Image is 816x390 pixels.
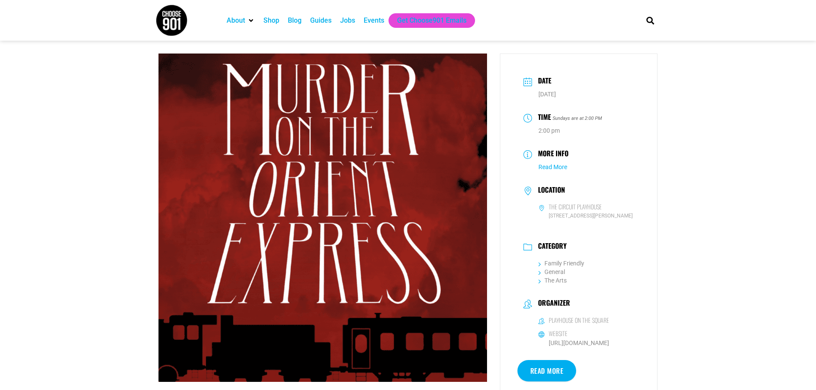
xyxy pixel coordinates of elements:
a: Family Friendly [538,260,584,267]
div: Search [643,13,657,27]
h3: Location [534,186,565,196]
h3: Time [534,112,551,124]
a: [URL][DOMAIN_NAME] [549,339,609,346]
a: Read More [538,164,567,170]
i: Sundays are at 2:00 PM [553,116,602,121]
a: General [538,268,565,275]
a: Blog [288,15,302,26]
abbr: 2:00 pm [538,127,560,134]
span: [DATE] [538,91,556,98]
a: The Arts [538,277,567,284]
a: Events [364,15,384,26]
a: Get Choose901 Emails [397,15,466,26]
a: Jobs [340,15,355,26]
div: About [222,13,259,28]
img: Book cover for Agatha Christie’s mystery novel "Murder on the Orient Express" with large white te... [158,54,487,382]
nav: Main nav [222,13,632,28]
a: About [227,15,245,26]
h3: Organizer [534,299,570,309]
h3: Category [534,242,567,252]
h3: More Info [534,148,568,161]
h6: The Circuit Playhouse [549,203,602,211]
a: Read More [517,360,577,381]
h6: Website [549,330,568,337]
a: Shop [263,15,279,26]
h6: Playhouse on the Square [549,316,609,324]
a: Guides [310,15,332,26]
span: [STREET_ADDRESS][PERSON_NAME] [538,212,634,220]
h3: Date [534,75,551,88]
